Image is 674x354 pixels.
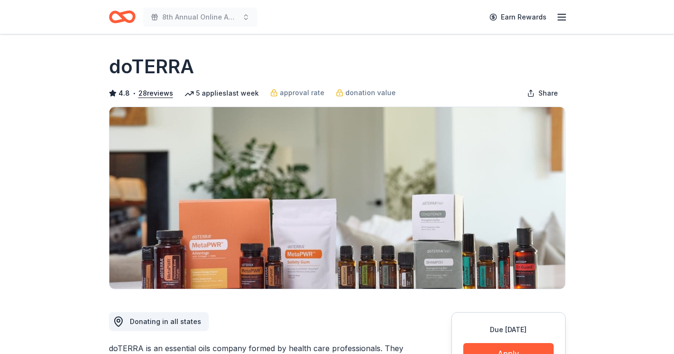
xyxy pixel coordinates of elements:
[143,8,257,27] button: 8th Annual Online Auction
[538,88,558,99] span: Share
[345,87,396,98] span: donation value
[130,317,201,325] span: Donating in all states
[484,9,552,26] a: Earn Rewards
[118,88,130,99] span: 4.8
[109,53,194,80] h1: doTERRA
[336,87,396,98] a: donation value
[132,89,136,97] span: •
[162,11,238,23] span: 8th Annual Online Auction
[109,107,565,289] img: Image for doTERRA
[519,84,566,103] button: Share
[270,87,324,98] a: approval rate
[280,87,324,98] span: approval rate
[138,88,173,99] button: 28reviews
[109,6,136,28] a: Home
[185,88,259,99] div: 5 applies last week
[463,324,554,335] div: Due [DATE]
